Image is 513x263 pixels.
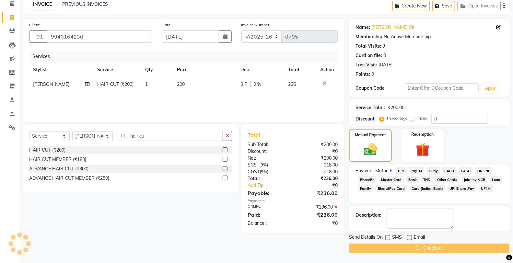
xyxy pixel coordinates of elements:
[392,234,402,242] span: SMS
[248,169,260,175] span: CGST
[462,176,487,183] span: Juice by MCB
[261,162,267,167] span: 9%
[435,176,459,183] span: Other Cards
[243,175,293,182] div: Total:
[284,63,316,77] th: Total
[29,147,65,154] div: HAIR CUT (₹200)
[355,132,386,138] label: Manual Payment
[243,168,293,175] div: ( )
[479,185,493,192] span: UPI M
[30,51,343,63] div: Services
[388,104,404,111] div: ₹200.00
[250,81,251,88] span: |
[93,63,141,77] th: Service
[293,148,343,155] div: ₹0
[293,220,343,227] div: ₹0
[481,84,500,93] button: Apply
[412,141,434,158] img: _gift.svg
[97,81,134,87] span: HAIR CUT (₹200)
[248,198,338,204] div: Payments
[356,24,370,31] div: Name:
[253,81,261,88] span: 0 %
[349,234,383,242] span: Send Details On
[243,148,293,155] div: Discount:
[29,30,47,43] button: +91
[379,62,392,68] div: [DATE]
[412,131,434,137] label: Redemption
[356,62,377,68] div: Last Visit:
[261,169,267,174] span: 9%
[379,176,404,183] span: Master Card
[288,81,296,87] span: 236
[29,22,40,28] label: Client
[356,104,385,111] div: Service Total:
[293,162,343,168] div: ₹18.00
[356,33,384,40] div: Membership:
[243,189,293,197] div: Payable:
[118,131,223,141] input: Search or Scan
[145,81,148,87] span: 1
[459,167,473,175] span: CASH
[33,81,69,87] span: [PERSON_NAME]
[414,234,425,242] span: Email
[316,63,338,77] th: Action
[382,43,385,50] div: 9
[410,185,445,192] span: Card (Indian Bank)
[356,212,381,219] div: Description:
[458,1,501,11] button: Open Invoices
[248,131,262,138] span: Total
[387,115,408,121] label: Percentage
[301,182,343,189] div: ₹0
[356,52,382,59] div: Card on file:
[427,167,440,175] span: GPay
[29,156,86,163] div: HAIR CUT MEMBER (₹180)
[29,63,93,77] th: Stylist
[409,167,424,175] span: PayTM
[243,220,293,227] div: Balance :
[356,33,503,40] div: No Active Membership
[29,175,109,182] div: ADVANCE HAIR CUT MEMBER (₹250)
[237,63,284,77] th: Disc
[356,116,376,122] div: Discount:
[293,155,343,162] div: ₹200.00
[243,211,293,219] div: Paid:
[173,63,237,77] th: Price
[62,1,108,7] a: PREVIOUS INVOICES
[243,204,293,211] div: ONLINE
[356,85,405,92] div: Coupon Code
[383,52,386,59] div: 0
[406,176,419,183] span: Bank
[293,204,343,211] div: ₹236.00
[371,71,374,78] div: 0
[141,63,173,77] th: Qty
[405,83,479,93] input: Enter Offer / Coupon Code
[177,81,185,87] span: 200
[421,176,433,183] span: THD
[47,30,152,43] input: Search by Name/Mobile/Email/Code
[243,182,301,189] a: Add Tip
[162,22,170,28] label: Date
[432,1,455,11] button: Save
[396,167,406,175] span: UPI
[358,185,373,192] span: Family
[293,141,343,148] div: ₹200.00
[293,168,343,175] div: ₹18.00
[418,115,427,121] label: Fixed
[448,185,476,192] span: UPI BharatPay
[241,22,270,28] label: Invoice Number
[240,81,247,88] span: 0 F
[475,167,492,175] span: ONLINE
[490,176,502,183] span: Loan
[248,162,259,168] span: SGST
[293,175,343,182] div: ₹236.00
[356,167,393,174] span: Payment Methods
[293,189,343,197] div: ₹236.00
[360,142,381,157] img: _cash.svg
[293,211,343,219] div: ₹236.00
[392,1,430,11] button: Create New
[243,155,293,162] div: Net:
[243,141,293,148] div: Sub Total:
[243,162,293,168] div: ( )
[376,185,407,192] span: BharatPay Card
[29,166,88,172] div: ADVANCE HAIR CUT (₹300)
